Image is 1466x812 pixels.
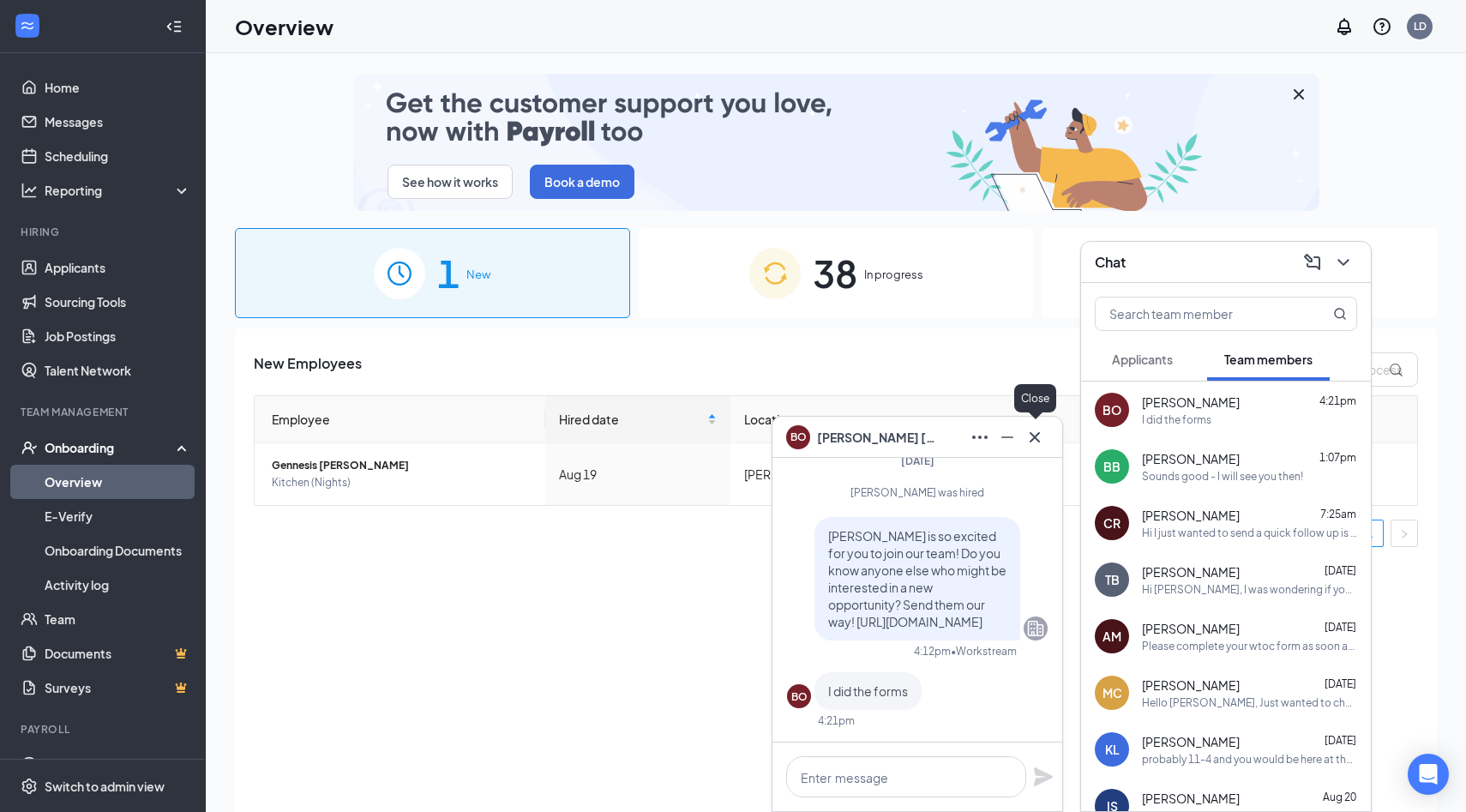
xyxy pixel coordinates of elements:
div: Open Intercom Messenger [1408,754,1449,795]
span: New [466,266,490,283]
a: E-Verify [45,499,191,533]
th: Location [730,396,1127,443]
span: [DATE] [1325,677,1356,690]
td: [PERSON_NAME] of McCordsville [730,443,1127,505]
span: [PERSON_NAME] [1142,394,1240,411]
button: Cross [1021,424,1048,451]
div: [PERSON_NAME] was hired [787,485,1048,500]
div: Please complete your wtoc form as soon as possible. Thank you Culvers Accounting Department [1142,639,1357,653]
th: Employee [255,396,545,443]
span: 1:07pm [1319,451,1356,464]
button: Book a demo [530,165,634,199]
span: Hired date [559,410,704,429]
span: 7:25am [1320,508,1356,520]
button: ChevronDown [1330,249,1357,276]
div: AM [1103,628,1121,645]
div: probably 11-4 and you would be here at the restaurant. You'd get to work on the floor so you'd ne... [1142,752,1357,767]
span: Kitchen (Nights) [272,474,532,491]
span: Applicants [1112,352,1173,367]
span: [DATE] [1325,621,1356,634]
span: [PERSON_NAME] [1142,790,1240,807]
img: payroll-small.gif [353,74,1319,211]
a: Overview [45,465,191,499]
svg: WorkstreamLogo [19,17,36,34]
a: Activity log [45,568,191,602]
svg: ChevronDown [1333,252,1354,273]
span: right [1399,529,1409,539]
span: [DATE] [1325,734,1356,747]
a: SurveysCrown [45,671,191,705]
svg: Settings [21,778,38,795]
span: • Workstream [951,644,1017,659]
svg: Analysis [21,182,38,199]
svg: QuestionInfo [1372,16,1392,37]
svg: Company [1025,618,1046,639]
a: Onboarding Documents [45,533,191,568]
button: See how it works [388,165,513,199]
span: [PERSON_NAME] [1142,620,1240,637]
span: Team members [1224,352,1313,367]
svg: Minimize [997,427,1018,448]
button: ComposeMessage [1299,249,1326,276]
span: Gennesis [PERSON_NAME] [272,457,532,474]
svg: Notifications [1334,16,1355,37]
a: Applicants [45,250,191,285]
span: Aug 20 [1323,791,1356,803]
div: BB [1103,458,1121,475]
span: [DATE] [1325,564,1356,577]
span: [PERSON_NAME] [1142,563,1240,580]
span: [PERSON_NAME] [1142,733,1240,750]
div: BO [1103,401,1121,418]
li: Next Page [1391,520,1418,547]
a: PayrollCrown [45,748,191,782]
div: Reporting [45,182,192,199]
div: Aug 19 [559,465,717,484]
span: 4:21pm [1319,394,1356,407]
span: 38 [813,244,857,303]
div: Team Management [21,405,188,419]
a: Home [45,70,191,105]
h1: Overview [235,12,333,41]
svg: Cross [1024,427,1045,448]
span: [DATE] [901,454,934,467]
div: Sounds good - I will see you then! [1142,469,1303,484]
a: Scheduling [45,139,191,173]
span: 1 [437,244,460,303]
div: I did the forms [1142,412,1211,427]
div: 4:12pm [914,644,951,659]
input: Search team member [1096,298,1299,330]
div: TB [1105,571,1120,588]
span: [PERSON_NAME] [1142,677,1240,694]
svg: ComposeMessage [1302,252,1323,273]
svg: UserCheck [21,439,38,456]
div: 4:21pm [818,713,855,728]
svg: Ellipses [970,427,990,448]
a: Messages [45,105,191,139]
div: LD [1414,19,1427,33]
svg: Cross [1289,84,1309,105]
div: Onboarding [45,439,177,456]
a: Sourcing Tools [45,285,191,319]
div: Hi [PERSON_NAME], I was wondering if you have any updates on when I can get my orientation date? [1142,582,1357,597]
a: DocumentsCrown [45,636,191,671]
h3: Chat [1095,253,1126,272]
a: Team [45,602,191,636]
div: BO [791,689,808,704]
svg: MagnifyingGlass [1333,307,1347,321]
div: Hello [PERSON_NAME], Just wanted to check in and see if you were feeling better and make sure you... [1142,695,1357,710]
span: I did the forms [828,683,908,699]
svg: Plane [1033,767,1054,787]
span: [PERSON_NAME] [1142,450,1240,467]
button: Ellipses [966,424,994,451]
a: Job Postings [45,319,191,353]
button: right [1391,520,1418,547]
span: [PERSON_NAME] [PERSON_NAME] [817,428,937,447]
span: In progress [864,266,923,283]
svg: Collapse [165,18,183,35]
div: Switch to admin view [45,778,165,795]
div: Close [1014,384,1056,412]
div: Hi I just wanted to send a quick follow up is there any update on my schedule? [1142,526,1357,540]
div: CR [1103,514,1121,532]
a: Talent Network [45,353,191,388]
